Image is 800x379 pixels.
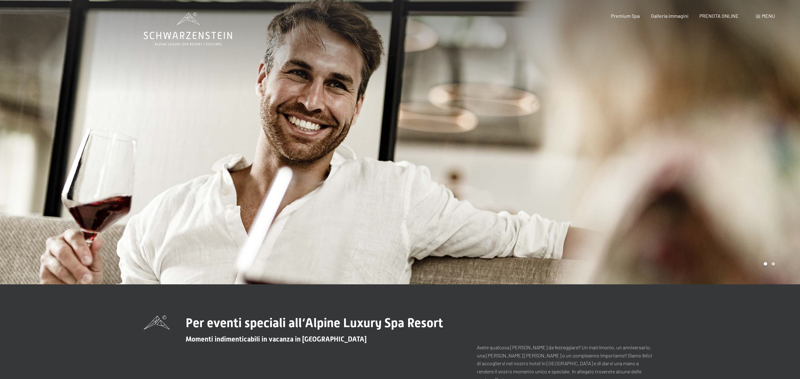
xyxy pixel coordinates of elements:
div: Carousel Pagination [762,262,775,266]
span: Per eventi speciali all‘Alpine Luxury Spa Resort [186,316,443,330]
div: Carousel Page 2 [772,262,775,266]
a: Galleria immagini [651,13,688,19]
span: Momenti indimenticabili in vacanza in [GEOGRAPHIC_DATA] [186,335,367,343]
div: Carousel Page 1 (Current Slide) [764,262,767,266]
a: PRENOTA ONLINE [699,13,739,19]
span: Menu [762,13,775,19]
a: Premium Spa [611,13,640,19]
